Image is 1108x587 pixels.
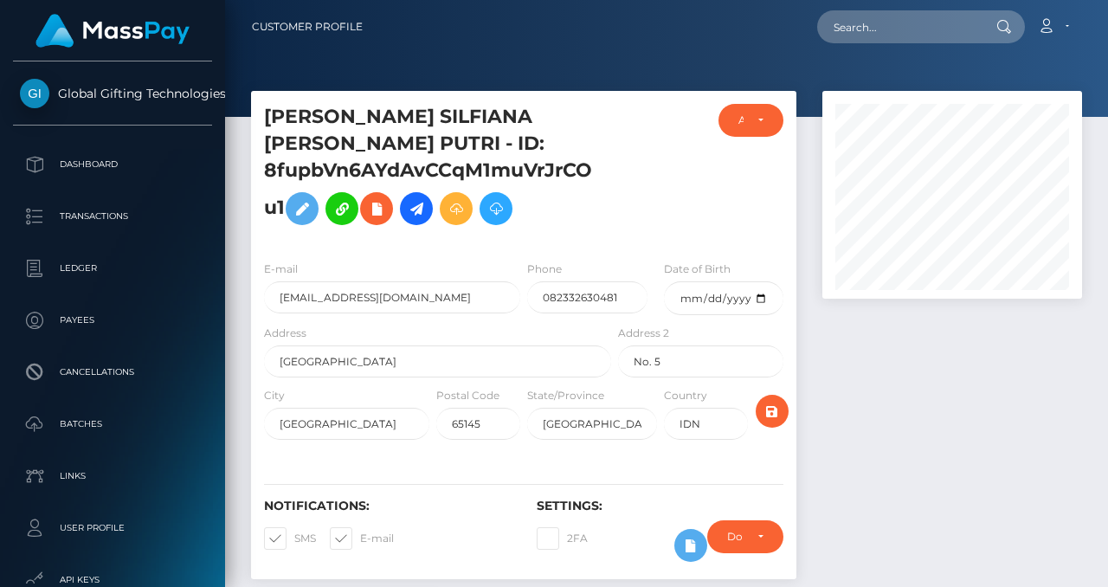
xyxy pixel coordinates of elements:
[330,527,394,550] label: E-mail
[20,152,205,177] p: Dashboard
[817,10,980,43] input: Search...
[537,499,783,513] h6: Settings:
[20,79,49,108] img: Global Gifting Technologies Inc
[264,499,511,513] h6: Notifications:
[664,261,731,277] label: Date of Birth
[20,515,205,541] p: User Profile
[13,143,212,186] a: Dashboard
[252,9,363,45] a: Customer Profile
[20,203,205,229] p: Transactions
[13,195,212,238] a: Transactions
[738,113,744,127] div: ACTIVE
[527,388,604,403] label: State/Province
[718,104,783,137] button: ACTIVE
[20,359,205,385] p: Cancellations
[537,527,588,550] label: 2FA
[13,247,212,290] a: Ledger
[264,104,602,234] h5: [PERSON_NAME] SILFIANA [PERSON_NAME] PUTRI - ID: 8fupbVn6AYdAvCCqM1muVrJrCOu1
[400,192,433,225] a: Initiate Payout
[618,326,669,341] label: Address 2
[664,388,707,403] label: Country
[727,530,744,544] div: Do not require
[264,326,306,341] label: Address
[13,351,212,394] a: Cancellations
[20,307,205,333] p: Payees
[264,388,285,403] label: City
[527,261,562,277] label: Phone
[35,14,190,48] img: MassPay Logo
[264,261,298,277] label: E-mail
[13,403,212,446] a: Batches
[264,527,316,550] label: SMS
[20,463,205,489] p: Links
[20,255,205,281] p: Ledger
[13,455,212,498] a: Links
[13,506,212,550] a: User Profile
[13,86,212,101] span: Global Gifting Technologies Inc
[13,299,212,342] a: Payees
[436,388,499,403] label: Postal Code
[20,411,205,437] p: Batches
[707,520,783,553] button: Do not require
